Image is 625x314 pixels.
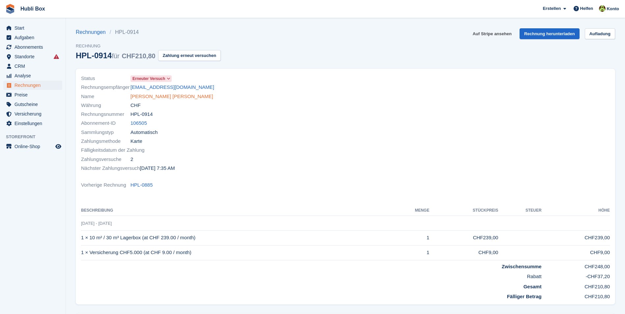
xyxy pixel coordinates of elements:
a: [EMAIL_ADDRESS][DOMAIN_NAME] [130,84,214,91]
td: -CHF37,20 [542,270,610,280]
span: Preise [14,90,54,99]
span: Zahlungsmethode [81,138,130,145]
a: 106505 [130,119,147,127]
th: Beschreibung [81,205,390,216]
span: Rechnungen [14,81,54,90]
span: Währung [81,102,130,109]
span: Abonnement-ID [81,119,130,127]
nav: breadcrumbs [76,28,221,36]
a: menu [3,23,62,33]
a: menu [3,109,62,118]
a: Erneuter Versuch [130,75,172,82]
div: HPL-0914 [76,51,156,60]
span: Start [14,23,54,33]
span: Standorte [14,52,54,61]
td: 1 × Versicherung CHF5.000 (at CHF 9.00 / month) [81,245,390,260]
a: menu [3,90,62,99]
span: Versicherung [14,109,54,118]
th: Stückpreis [429,205,498,216]
span: Erneuter Versuch [132,76,165,82]
th: MENGE [390,205,429,216]
td: CHF239,00 [429,230,498,245]
span: Sammlungstyp [81,129,130,136]
span: Helfen [580,5,593,12]
span: Analyse [14,71,54,80]
span: Automatisch [130,129,158,136]
span: Abonnements [14,42,54,52]
a: menu [3,81,62,90]
a: HPL-0885 [130,181,153,189]
span: Gutscheine [14,100,54,109]
span: Status [81,75,130,82]
a: Aufladung [585,28,615,39]
td: 1 × 10 m² / 30 m³ Lagerbox (at CHF 239.00 / month) [81,230,390,245]
a: menu [3,100,62,109]
button: Zahlung erneut versuchen [158,50,221,61]
span: Vorherige Rechnung [81,181,130,189]
td: CHF9,00 [429,245,498,260]
a: Rechnungen [76,28,110,36]
span: Storefront [6,134,66,140]
span: Rechnungsnummer [81,111,130,118]
span: Rechnungsempfänger [81,84,130,91]
td: CHF210,80 [542,290,610,301]
span: Einstellungen [14,119,54,128]
a: [PERSON_NAME] [PERSON_NAME] [130,93,213,100]
span: Fälligkeitsdatum der Zahlung [81,146,145,154]
span: Online-Shop [14,142,54,151]
th: Steuer [498,205,542,216]
span: Erstellen [543,5,561,12]
th: Höhe [542,205,610,216]
a: Vorschau-Shop [54,143,62,150]
i: Es sind Fehler bei der Synchronisierung von Smart-Einträgen aufgetreten [54,54,59,59]
span: Nächster Zahlungsversuch [81,165,140,172]
span: [DATE] - [DATE] [81,221,112,226]
span: CHF210,80 [122,52,155,60]
span: für [112,52,119,60]
a: menu [3,33,62,42]
a: menu [3,71,62,80]
a: Speisekarte [3,142,62,151]
td: 1 [390,230,429,245]
td: CHF9,00 [542,245,610,260]
span: Name [81,93,130,100]
img: stora-icon-8386f47178a22dfd0bd8f6a31ec36ba5ce8667c1dd55bd0f319d3a0aa187defe.svg [5,4,15,14]
strong: Zwischensumme [502,264,542,269]
img: Luca Space4you [599,5,606,12]
a: menu [3,119,62,128]
span: Konto [607,6,619,12]
time: 2025-09-21 05:35:06 UTC [140,165,175,172]
span: Rechnung [76,43,221,49]
span: HPL-0914 [130,111,153,118]
span: CHF [130,102,141,109]
strong: Fälliger Betrag [507,294,542,299]
td: CHF248,00 [542,260,610,270]
a: Auf Stripe ansehen [470,28,514,39]
td: CHF239,00 [542,230,610,245]
span: Zahlungsversuche [81,156,130,163]
a: Hubli Box [18,3,48,14]
td: 1 [390,245,429,260]
strong: Gesamt [524,284,542,289]
a: menu [3,62,62,71]
td: CHF210,80 [542,280,610,291]
a: menu [3,42,62,52]
span: Karte [130,138,142,145]
td: Rabatt [81,270,542,280]
a: menu [3,52,62,61]
span: CRM [14,62,54,71]
span: 2 [130,156,133,163]
span: Aufgaben [14,33,54,42]
a: Rechnung herunterladen [520,28,580,39]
